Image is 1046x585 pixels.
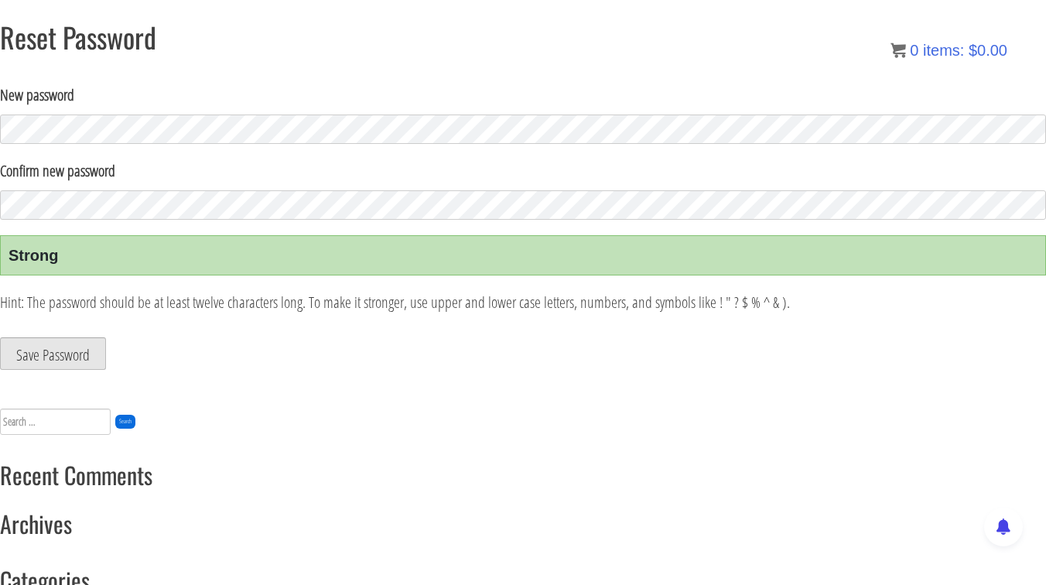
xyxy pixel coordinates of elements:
[969,42,1007,59] bdi: 0.00
[115,415,135,429] input: Search
[890,43,906,58] img: icon11.png
[910,42,918,59] span: 0
[923,42,964,59] span: items:
[969,42,977,59] span: $
[890,42,1007,59] a: 0 items: $0.00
